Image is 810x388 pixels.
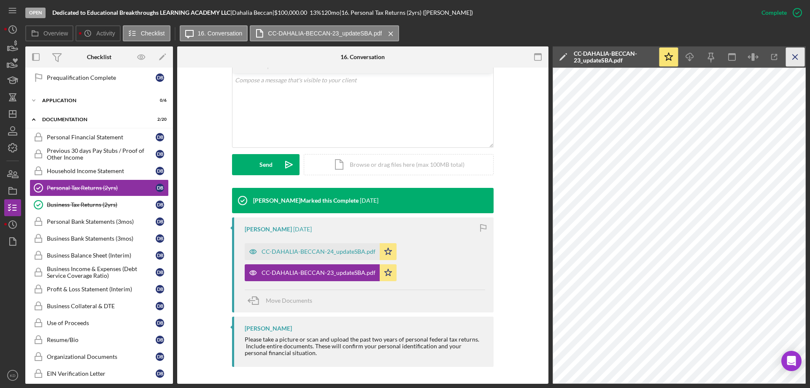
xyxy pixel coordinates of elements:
div: Please take a picture or scan and upload the past two years of personal federal tax returns. Incl... [245,336,485,356]
div: [PERSON_NAME] [245,325,292,332]
a: Use of ProceedsDB [30,315,169,331]
label: CC-DAHALIA-BECCAN-23_updateSBA.pdf [268,30,382,37]
a: Previous 30 days Pay Stubs / Proof of Other IncomeDB [30,146,169,163]
div: Open Intercom Messenger [781,351,802,371]
time: 2025-08-27 14:31 [293,226,312,233]
button: Checklist [123,25,170,41]
a: Personal Tax Returns (2yrs)DB [30,179,169,196]
div: 13 % [310,9,321,16]
div: Open [25,8,46,18]
div: D B [156,336,164,344]
div: Documentation [42,117,146,122]
div: Personal Bank Statements (3mos) [47,218,156,225]
button: Send [232,154,300,175]
div: Prequalification Complete [47,74,156,81]
button: Activity [76,25,120,41]
div: D B [156,150,164,158]
button: CC-DAHALIA-BECCAN-23_updateSBA.pdf [245,264,397,281]
div: Resume/Bio [47,336,156,343]
div: Application [42,98,146,103]
button: KD [4,367,21,384]
div: EIN Verification Letter [47,370,156,377]
a: Business Bank Statements (3mos)DB [30,230,169,247]
button: CC-DAHALIA-BECCAN-24_updateSBA.pdf [245,243,397,260]
button: CC-DAHALIA-BECCAN-23_updateSBA.pdf [250,25,399,41]
div: Business Income & Expenses (Debt Service Coverage Ratio) [47,266,156,279]
a: Household Income StatementDB [30,163,169,179]
a: Business Collateral & DTEDB [30,298,169,315]
a: Business Tax Returns (2yrs)DB [30,196,169,213]
div: Checklist [87,54,111,60]
div: Profit & Loss Statement (Interim) [47,286,156,293]
button: 16. Conversation [180,25,248,41]
div: Business Balance Sheet (Interim) [47,252,156,259]
a: Organizational DocumentsDB [30,348,169,365]
a: Business Balance Sheet (Interim)DB [30,247,169,264]
div: CC-DAHALIA-BECCAN-24_updateSBA.pdf [262,248,375,255]
div: D B [156,167,164,175]
div: [PERSON_NAME] Marked this Complete [253,197,359,204]
div: Business Collateral & DTE [47,303,156,309]
b: Dedicated to Educational Breakthroughs LEARNING ACADEMY LLC [52,9,230,16]
div: CC-DAHALIA-BECCAN-23_updateSBA.pdf [262,269,375,276]
a: Personal Financial StatementDB [30,129,169,146]
div: 2 / 20 [151,117,167,122]
label: Activity [96,30,115,37]
div: D B [156,201,164,209]
div: Personal Tax Returns (2yrs) [47,185,156,191]
div: D B [156,369,164,378]
label: 16. Conversation [198,30,243,37]
div: Dahalia Beccan | [232,9,274,16]
time: 2025-08-27 14:31 [360,197,378,204]
div: D B [156,184,164,192]
a: Profit & Loss Statement (Interim)DB [30,281,169,298]
div: Previous 30 days Pay Stubs / Proof of Other Income [47,147,156,161]
label: Overview [43,30,68,37]
div: Complete [761,4,787,21]
div: | [52,9,232,16]
div: D B [156,133,164,141]
div: [PERSON_NAME] [245,226,292,233]
div: $100,000.00 [274,9,310,16]
div: D B [156,302,164,310]
div: Business Tax Returns (2yrs) [47,201,156,208]
div: Use of Proceeds [47,320,156,326]
button: Complete [753,4,806,21]
div: 0 / 6 [151,98,167,103]
a: Personal Bank Statements (3mos)DB [30,213,169,230]
div: D B [156,268,164,277]
span: Move Documents [266,297,312,304]
label: Checklist [141,30,165,37]
a: Business Income & Expenses (Debt Service Coverage Ratio)DB [30,264,169,281]
a: EIN Verification LetterDB [30,365,169,382]
button: Move Documents [245,290,321,311]
text: KD [10,373,15,378]
button: Overview [25,25,73,41]
div: Household Income Statement [47,168,156,174]
div: Personal Financial Statement [47,134,156,141]
div: 120 mo [321,9,340,16]
div: D B [156,285,164,293]
div: Send [259,154,273,175]
a: Prequalification CompleteDB [30,69,169,86]
div: D B [156,251,164,260]
div: 16. Conversation [340,54,385,60]
div: Organizational Documents [47,353,156,360]
div: D B [156,353,164,361]
div: D B [156,234,164,243]
div: Business Bank Statements (3mos) [47,235,156,242]
a: Resume/BioDB [30,331,169,348]
div: | 16. Personal Tax Returns (2yrs) ([PERSON_NAME]) [340,9,473,16]
div: D B [156,319,164,327]
div: CC-DAHALIA-BECCAN-23_updateSBA.pdf [574,50,654,64]
div: D B [156,217,164,226]
div: D B [156,73,164,82]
